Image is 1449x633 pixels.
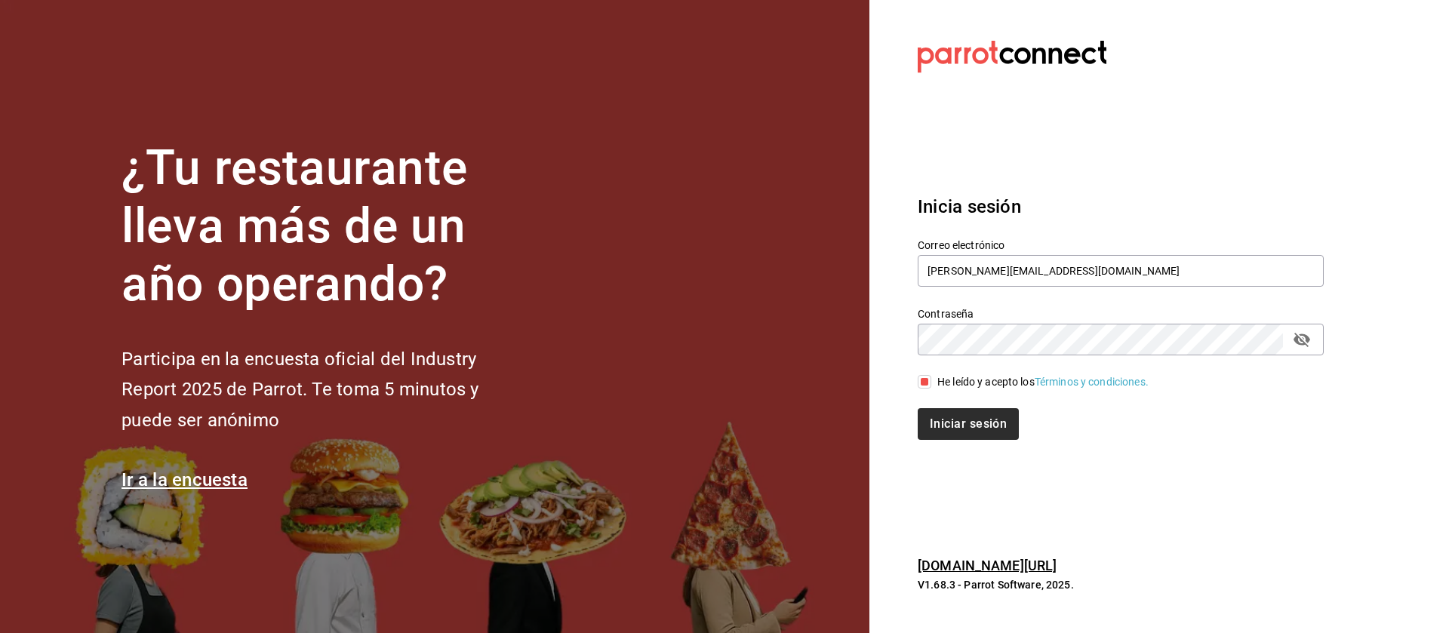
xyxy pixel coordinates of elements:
[937,374,1149,390] div: He leído y acepto los
[1035,376,1149,388] a: Términos y condiciones.
[918,577,1324,592] p: V1.68.3 - Parrot Software, 2025.
[122,469,248,490] a: Ir a la encuesta
[918,408,1019,440] button: Iniciar sesión
[1289,327,1315,352] button: passwordField
[918,309,1324,319] label: Contraseña
[918,193,1324,220] h3: Inicia sesión
[918,558,1057,573] a: [DOMAIN_NAME][URL]
[122,140,529,313] h1: ¿Tu restaurante lleva más de un año operando?
[122,344,529,436] h2: Participa en la encuesta oficial del Industry Report 2025 de Parrot. Te toma 5 minutos y puede se...
[918,240,1324,250] label: Correo electrónico
[918,255,1324,287] input: Ingresa tu correo electrónico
